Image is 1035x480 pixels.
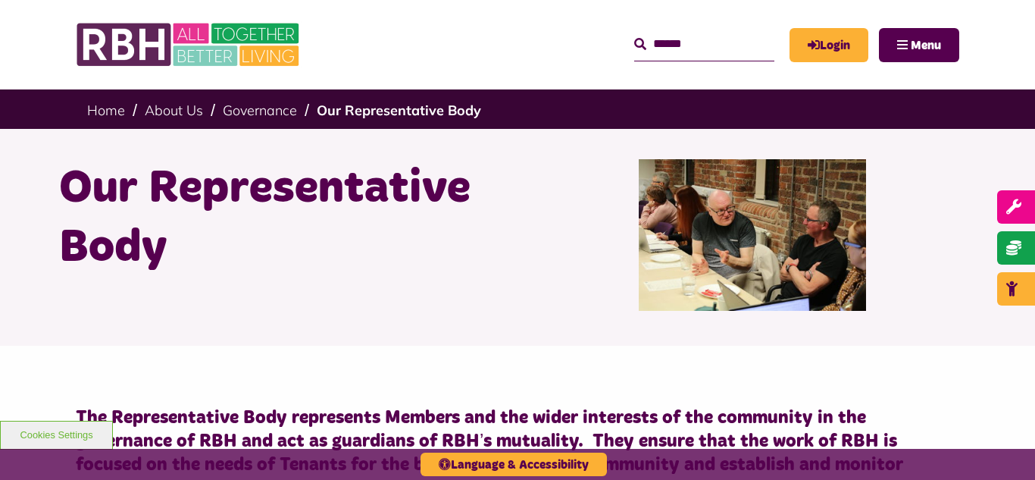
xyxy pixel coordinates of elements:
img: Rep Body [639,159,866,311]
span: Menu [911,39,941,52]
iframe: Netcall Web Assistant for live chat [967,412,1035,480]
img: RBH [76,15,303,74]
h1: Our Representative Body [59,159,506,278]
button: Navigation [879,28,959,62]
a: Governance [223,102,297,119]
a: Home [87,102,125,119]
a: Our Representative Body [317,102,481,119]
input: Search [634,28,774,61]
a: MyRBH [790,28,868,62]
a: About Us [145,102,203,119]
button: Language & Accessibility [421,453,607,476]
